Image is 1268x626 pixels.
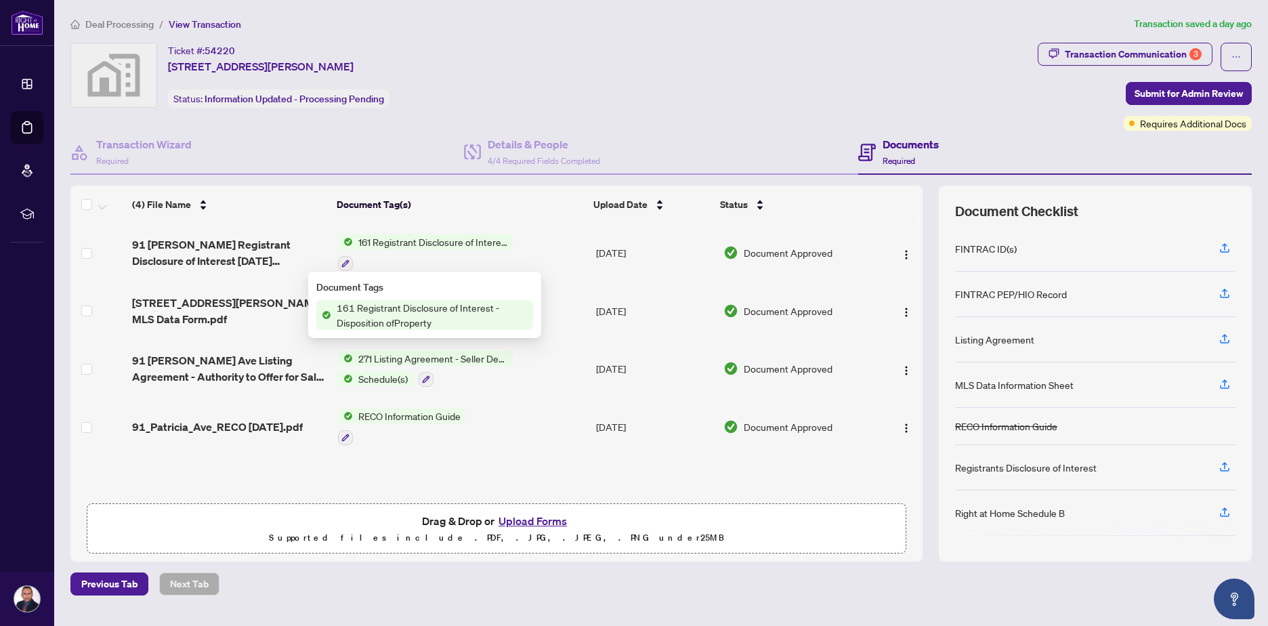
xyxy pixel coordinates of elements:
[159,16,163,32] li: /
[901,423,912,434] img: Logo
[132,295,327,327] span: [STREET_ADDRESS][PERSON_NAME] MLS Data Form.pdf
[901,307,912,318] img: Logo
[205,93,384,105] span: Information Updated - Processing Pending
[895,358,917,379] button: Logo
[1214,579,1254,619] button: Open asap
[488,156,600,166] span: 4/4 Required Fields Completed
[353,351,513,366] span: 271 Listing Agreement - Seller Designated Representation Agreement Authority to Offer for Sale
[494,512,571,530] button: Upload Forms
[338,409,466,445] button: Status IconRECO Information Guide
[14,586,40,612] img: Profile Icon
[159,572,219,596] button: Next Tab
[895,416,917,438] button: Logo
[744,245,832,260] span: Document Approved
[87,504,906,554] span: Drag & Drop orUpload FormsSupported files include .PDF, .JPG, .JPEG, .PNG under25MB
[895,242,917,264] button: Logo
[895,300,917,322] button: Logo
[744,361,832,376] span: Document Approved
[593,197,648,212] span: Upload Date
[1038,43,1212,66] button: Transaction Communication3
[488,136,600,152] h4: Details & People
[883,136,939,152] h4: Documents
[955,202,1078,221] span: Document Checklist
[723,245,738,260] img: Document Status
[1134,16,1252,32] article: Transaction saved a day ago
[955,332,1034,347] div: Listing Agreement
[901,365,912,376] img: Logo
[338,371,353,386] img: Status Icon
[955,287,1067,301] div: FINTRAC PEP/HIO Record
[338,409,353,423] img: Status Icon
[744,304,832,318] span: Document Approved
[331,186,588,224] th: Document Tag(s)
[338,234,513,271] button: Status Icon161 Registrant Disclosure of Interest - Disposition ofProperty
[81,573,138,595] span: Previous Tab
[1140,116,1246,131] span: Requires Additional Docs
[353,234,513,249] span: 161 Registrant Disclosure of Interest - Disposition ofProperty
[955,377,1074,392] div: MLS Data Information Sheet
[1135,83,1243,104] span: Submit for Admin Review
[1126,82,1252,105] button: Submit for Admin Review
[338,234,353,249] img: Status Icon
[168,89,389,108] div: Status:
[723,304,738,318] img: Document Status
[723,361,738,376] img: Document Status
[96,530,897,546] p: Supported files include .PDF, .JPG, .JPEG, .PNG under 25 MB
[168,43,235,58] div: Ticket #:
[1065,43,1202,65] div: Transaction Communication
[71,43,156,107] img: svg%3e
[591,224,718,282] td: [DATE]
[316,308,331,322] img: Status Icon
[723,419,738,434] img: Document Status
[331,300,533,330] span: 161 Registrant Disclosure of Interest - Disposition ofProperty
[353,409,466,423] span: RECO Information Guide
[316,280,533,295] div: Document Tags
[955,460,1097,475] div: Registrants Disclosure of Interest
[955,505,1065,520] div: Right at Home Schedule B
[132,352,327,385] span: 91 [PERSON_NAME] Ave Listing Agreement - Authority to Offer for Sale [DATE].pdf
[353,371,413,386] span: Schedule(s)
[955,241,1017,256] div: FINTRAC ID(s)
[901,249,912,260] img: Logo
[11,10,43,35] img: logo
[205,45,235,57] span: 54220
[85,18,154,30] span: Deal Processing
[883,156,915,166] span: Required
[96,156,129,166] span: Required
[1189,48,1202,60] div: 3
[96,136,192,152] h4: Transaction Wizard
[588,186,715,224] th: Upload Date
[127,186,332,224] th: (4) File Name
[70,572,148,596] button: Previous Tab
[591,340,718,398] td: [DATE]
[168,58,354,75] span: [STREET_ADDRESS][PERSON_NAME]
[70,20,80,29] span: home
[720,197,748,212] span: Status
[422,512,571,530] span: Drag & Drop or
[715,186,873,224] th: Status
[338,351,513,388] button: Status Icon271 Listing Agreement - Seller Designated Representation Agreement Authority to Offer ...
[591,398,718,456] td: [DATE]
[169,18,241,30] span: View Transaction
[744,419,832,434] span: Document Approved
[338,351,353,366] img: Status Icon
[955,419,1057,434] div: RECO Information Guide
[1231,52,1241,62] span: ellipsis
[132,236,327,269] span: 91 [PERSON_NAME] Registrant Disclosure of Interest [DATE] EXECUTED.pdf
[591,282,718,340] td: [DATE]
[132,197,191,212] span: (4) File Name
[132,419,303,435] span: 91_Patricia_Ave_RECO [DATE].pdf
